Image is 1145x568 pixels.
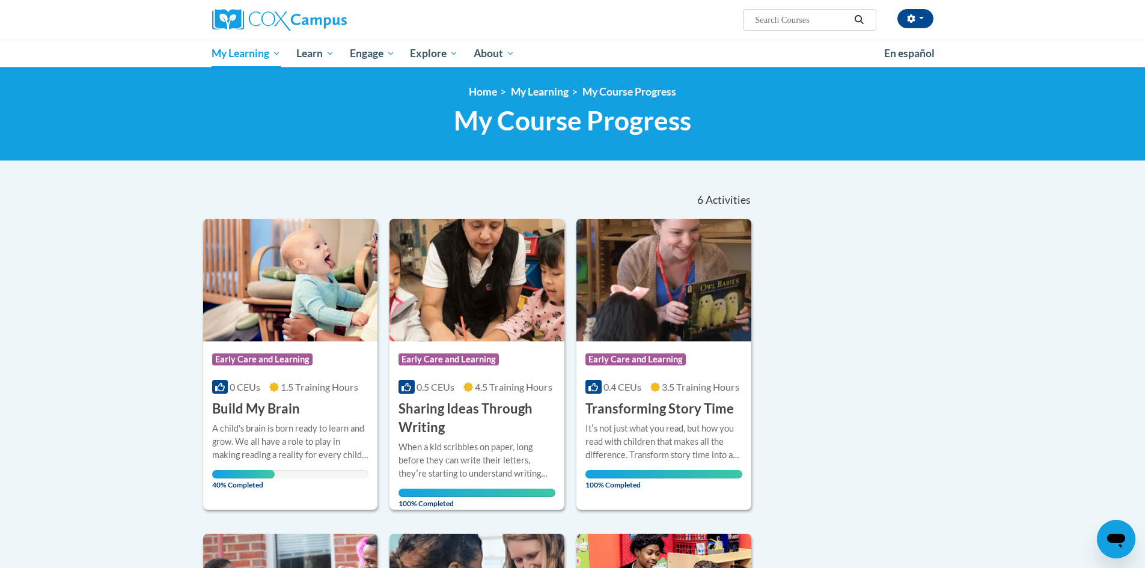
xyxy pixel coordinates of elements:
[475,381,552,392] span: 4.5 Training Hours
[212,9,441,31] a: Cox Campus
[389,219,564,341] img: Course Logo
[398,353,499,365] span: Early Care and Learning
[212,422,369,462] div: A child's brain is born ready to learn and grow. We all have a role to play in making reading a r...
[511,85,569,98] a: My Learning
[389,219,564,510] a: Course LogoEarly Care and Learning0.5 CEUs4.5 Training Hours Sharing Ideas Through WritingWhen a ...
[706,194,751,207] span: Activities
[398,489,555,497] div: Your progress
[281,381,358,392] span: 1.5 Training Hours
[194,40,951,67] div: Main menu
[410,46,458,61] span: Explore
[585,400,734,418] h3: Transforming Story Time
[603,381,641,392] span: 0.4 CEUs
[204,40,289,67] a: My Learning
[897,9,933,28] button: Account Settings
[212,9,347,31] img: Cox Campus
[203,219,378,341] img: Course Logo
[402,40,466,67] a: Explore
[697,194,703,207] span: 6
[230,381,260,392] span: 0 CEUs
[884,47,935,60] span: En español
[474,46,514,61] span: About
[398,441,555,480] div: When a kid scribbles on paper, long before they can write their letters, theyʹre starting to unde...
[398,489,555,508] span: 100% Completed
[454,105,691,136] span: My Course Progress
[585,470,742,489] span: 100% Completed
[350,46,395,61] span: Engage
[576,219,751,510] a: Course LogoEarly Care and Learning0.4 CEUs3.5 Training Hours Transforming Story TimeItʹs not just...
[582,85,676,98] a: My Course Progress
[289,40,342,67] a: Learn
[212,470,275,489] span: 40% Completed
[203,219,378,510] a: Course LogoEarly Care and Learning0 CEUs1.5 Training Hours Build My BrainA child's brain is born ...
[212,470,275,478] div: Your progress
[850,13,868,27] button: Search
[662,381,739,392] span: 3.5 Training Hours
[212,46,281,61] span: My Learning
[398,400,555,437] h3: Sharing Ideas Through Writing
[417,381,454,392] span: 0.5 CEUs
[342,40,403,67] a: Engage
[576,219,751,341] img: Course Logo
[585,470,742,478] div: Your progress
[585,353,686,365] span: Early Care and Learning
[876,41,942,66] a: En español
[469,85,497,98] a: Home
[466,40,522,67] a: About
[212,353,313,365] span: Early Care and Learning
[754,13,850,27] input: Search Courses
[212,400,300,418] h3: Build My Brain
[1097,520,1135,558] iframe: Button to launch messaging window
[296,46,334,61] span: Learn
[585,422,742,462] div: Itʹs not just what you read, but how you read with children that makes all the difference. Transf...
